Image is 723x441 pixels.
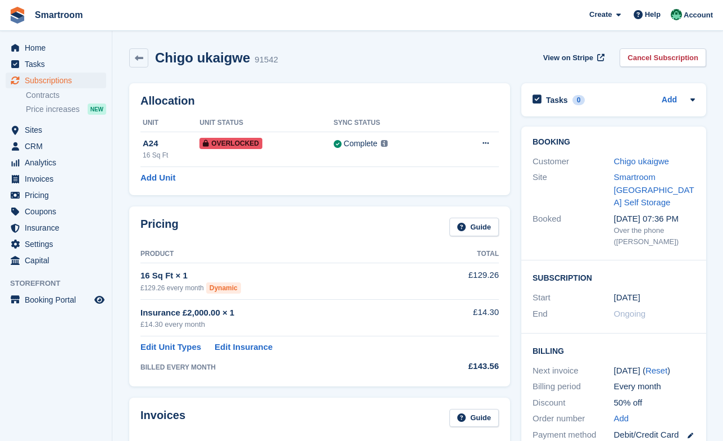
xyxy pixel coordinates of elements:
a: menu [6,292,106,308]
span: Coupons [25,204,92,219]
div: 50% off [614,397,695,409]
div: Discount [533,397,614,409]
a: Chigo ukaigwe [614,156,669,166]
th: Product [140,245,432,263]
span: Settings [25,236,92,252]
span: Home [25,40,92,56]
div: Dynamic [206,282,241,294]
td: £14.30 [432,300,499,336]
a: Price increases NEW [26,103,106,115]
span: Capital [25,253,92,268]
a: menu [6,40,106,56]
a: menu [6,138,106,154]
h2: Booking [533,138,695,147]
h2: Allocation [140,94,499,107]
h2: Invoices [140,409,185,427]
a: menu [6,122,106,138]
span: Storefront [10,278,112,289]
img: stora-icon-8386f47178a22dfd0bd8f6a31ec36ba5ce8667c1dd55bd0f319d3a0aa187defe.svg [9,7,26,24]
div: [DATE] 07:36 PM [614,213,695,226]
div: Customer [533,155,614,168]
span: Analytics [25,155,92,170]
th: Unit Status [199,114,333,132]
span: Tasks [25,56,92,72]
a: Smartroom [30,6,87,24]
a: menu [6,220,106,236]
a: menu [6,155,106,170]
a: Edit Unit Types [140,341,201,354]
div: 91542 [254,53,278,66]
div: £143.56 [432,360,499,373]
div: Start [533,291,614,304]
th: Sync Status [334,114,449,132]
a: menu [6,56,106,72]
a: Guide [449,218,499,236]
a: Add [614,412,629,425]
th: Total [432,245,499,263]
div: Order number [533,412,614,425]
div: A24 [143,137,199,150]
a: View on Stripe [539,48,607,67]
div: Billing period [533,380,614,393]
span: Help [645,9,661,20]
h2: Pricing [140,218,179,236]
div: Next invoice [533,364,614,377]
a: menu [6,187,106,203]
a: Reset [645,366,667,375]
h2: Subscription [533,272,695,283]
a: menu [6,253,106,268]
span: Pricing [25,187,92,203]
span: Price increases [26,104,80,115]
span: CRM [25,138,92,154]
h2: Billing [533,345,695,356]
span: Booking Portal [25,292,92,308]
div: Booked [533,213,614,247]
a: Preview store [93,293,106,307]
h2: Tasks [546,95,568,105]
div: Every month [614,380,695,393]
a: Smartroom [GEOGRAPHIC_DATA] Self Storage [614,172,694,207]
div: End [533,308,614,321]
a: Guide [449,409,499,427]
div: 0 [572,95,585,105]
a: menu [6,236,106,252]
span: Ongoing [614,309,646,318]
a: Add Unit [140,172,175,184]
div: NEW [88,103,106,115]
div: Complete [344,138,378,150]
span: Sites [25,122,92,138]
div: Over the phone ([PERSON_NAME]) [614,225,695,247]
time: 2025-06-18 00:00:00 UTC [614,291,640,304]
a: menu [6,171,106,187]
img: Jacob Gabriel [671,9,682,20]
span: Overlocked [199,138,262,149]
a: menu [6,204,106,219]
a: Contracts [26,90,106,101]
a: menu [6,73,106,88]
span: Account [684,10,713,21]
div: £14.30 every month [140,319,432,330]
span: Insurance [25,220,92,236]
a: Add [662,94,677,107]
div: £129.26 every month [140,282,432,294]
img: icon-info-grey-7440780725fd019a000dd9b08b2336e03edf1995a4989e88bcd33f0948082b44.svg [381,140,388,147]
span: Invoices [25,171,92,187]
a: Edit Insurance [215,341,272,354]
div: Insurance £2,000.00 × 1 [140,307,432,319]
span: Create [589,9,612,20]
span: View on Stripe [543,52,593,64]
div: Site [533,171,614,209]
div: BILLED EVERY MONTH [140,362,432,372]
th: Unit [140,114,199,132]
a: Cancel Subscription [620,48,706,67]
td: £129.26 [432,263,499,299]
div: [DATE] ( ) [614,364,695,377]
span: Subscriptions [25,73,92,88]
div: 16 Sq Ft [143,150,199,160]
div: 16 Sq Ft × 1 [140,269,432,282]
h2: Chigo ukaigwe [155,50,250,65]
